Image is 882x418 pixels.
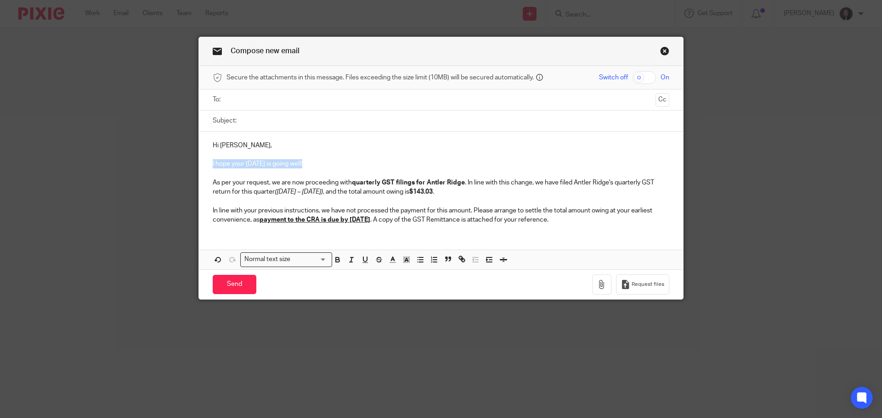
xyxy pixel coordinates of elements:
strong: quarterly GST filings for Antler Ridge [352,179,465,186]
em: ([DATE] – [DATE]) [275,189,323,195]
label: Subject: [213,116,237,125]
p: As per your request, we are now proceeding with . In line with this change, we have filed Antler ... [213,178,669,197]
p: In line with your previous instructions, we have not processed the payment for this amount. Pleas... [213,206,669,225]
a: Close this dialog window [660,46,669,59]
button: Request files [616,274,669,295]
div: Search for option [240,252,332,267]
strong: $143.03 [409,189,433,195]
span: Secure the attachments in this message. Files exceeding the size limit (10MB) will be secured aut... [226,73,534,82]
button: Cc [656,93,669,107]
span: Normal text size [243,255,293,264]
span: Compose new email [231,47,300,55]
span: Switch off [599,73,628,82]
span: Request files [632,281,664,288]
label: To: [213,95,223,104]
u: payment to the CRA is due by [DATE] [260,217,370,223]
p: Hi [PERSON_NAME], [213,141,669,150]
input: Search for option [294,255,327,264]
input: Send [213,275,256,295]
p: I hope your [DATE] is going well! [213,159,669,168]
span: On [661,73,669,82]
